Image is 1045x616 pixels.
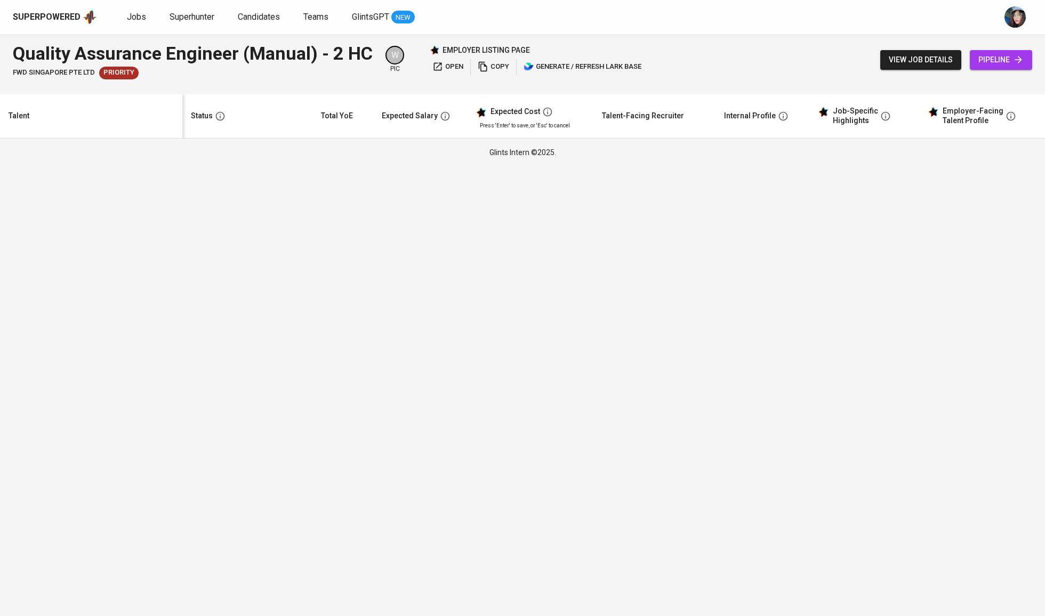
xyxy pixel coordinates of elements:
button: copy [475,59,512,75]
span: Superhunter [170,12,214,22]
span: Candidates [238,12,280,22]
div: New Job received from Demand Team [99,67,139,79]
img: glints_star.svg [928,107,938,117]
p: employer listing page [443,45,530,55]
div: Expected Salary [382,109,438,123]
div: Job-Specific Highlights [833,107,878,125]
div: Superpowered [13,11,81,23]
div: Quality Assurance Engineer (Manual) - 2 HC [13,40,373,67]
div: Total YoE [321,109,353,123]
button: open [430,59,466,75]
div: Internal Profile [724,109,776,123]
span: FWD Singapore Pte Ltd [13,68,95,78]
span: Jobs [127,12,146,22]
span: pipeline [978,53,1024,67]
span: Priority [99,68,139,78]
img: glints_star.svg [818,107,829,117]
span: copy [478,61,509,73]
span: generate / refresh lark base [524,61,641,73]
a: Superpoweredapp logo [13,9,97,25]
img: app logo [83,9,97,25]
img: diazagista@glints.com [1004,6,1026,28]
button: lark generate / refresh lark base [521,59,644,75]
a: Teams [303,11,331,24]
div: pic [385,46,404,74]
span: view job details [889,53,953,67]
div: Talent [9,109,29,123]
a: GlintsGPT NEW [352,11,415,24]
div: Talent-Facing Recruiter [602,109,684,123]
span: GlintsGPT [352,12,389,22]
img: glints_star.svg [476,107,486,118]
a: Jobs [127,11,148,24]
div: Employer-Facing Talent Profile [943,107,1003,125]
div: W [385,46,404,64]
p: Press 'Enter' to save, or 'Esc' to cancel [480,121,585,129]
span: NEW [391,12,415,23]
a: Superhunter [170,11,216,24]
span: open [432,61,463,73]
div: Status [191,109,213,123]
span: Teams [303,12,328,22]
img: Glints Star [430,45,439,55]
a: pipeline [970,50,1032,70]
button: view job details [880,50,961,70]
img: lark [524,61,534,72]
div: Expected Cost [491,107,540,117]
a: Candidates [238,11,282,24]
